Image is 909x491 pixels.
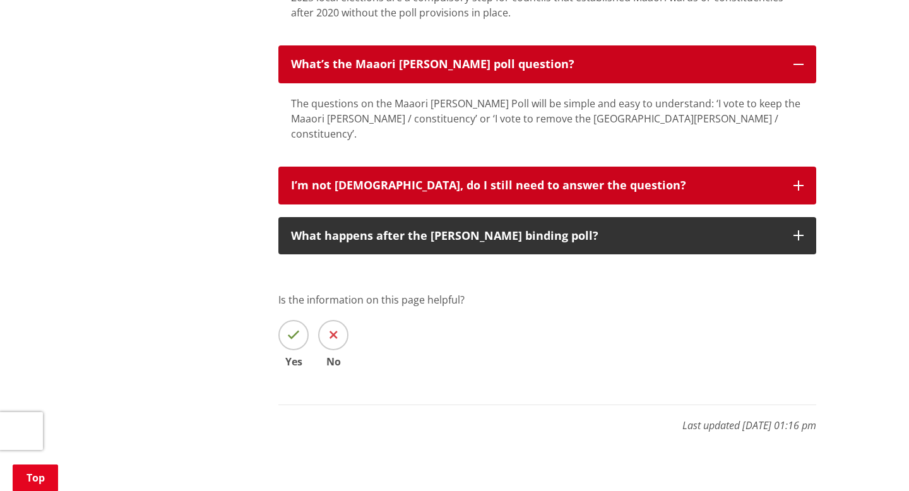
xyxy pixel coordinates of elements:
[13,464,58,491] a: Top
[291,179,781,192] div: I’m not [DEMOGRAPHIC_DATA], do I still need to answer the question?
[278,45,816,83] button: What’s the Maaori [PERSON_NAME] poll question?
[278,405,816,433] p: Last updated [DATE] 01:16 pm
[291,58,781,71] div: What’s the Maaori [PERSON_NAME] poll question?
[278,167,816,204] button: I’m not [DEMOGRAPHIC_DATA], do I still need to answer the question?
[291,96,804,141] div: The questions on the Maaori [PERSON_NAME] Poll will be simple and easy to understand: ‘I vote to ...
[278,217,816,255] button: What happens after the [PERSON_NAME] binding poll?
[278,357,309,367] span: Yes
[278,292,816,307] p: Is the information on this page helpful?
[291,230,781,242] div: What happens after the [PERSON_NAME] binding poll?
[318,357,348,367] span: No
[851,438,896,483] iframe: Messenger Launcher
